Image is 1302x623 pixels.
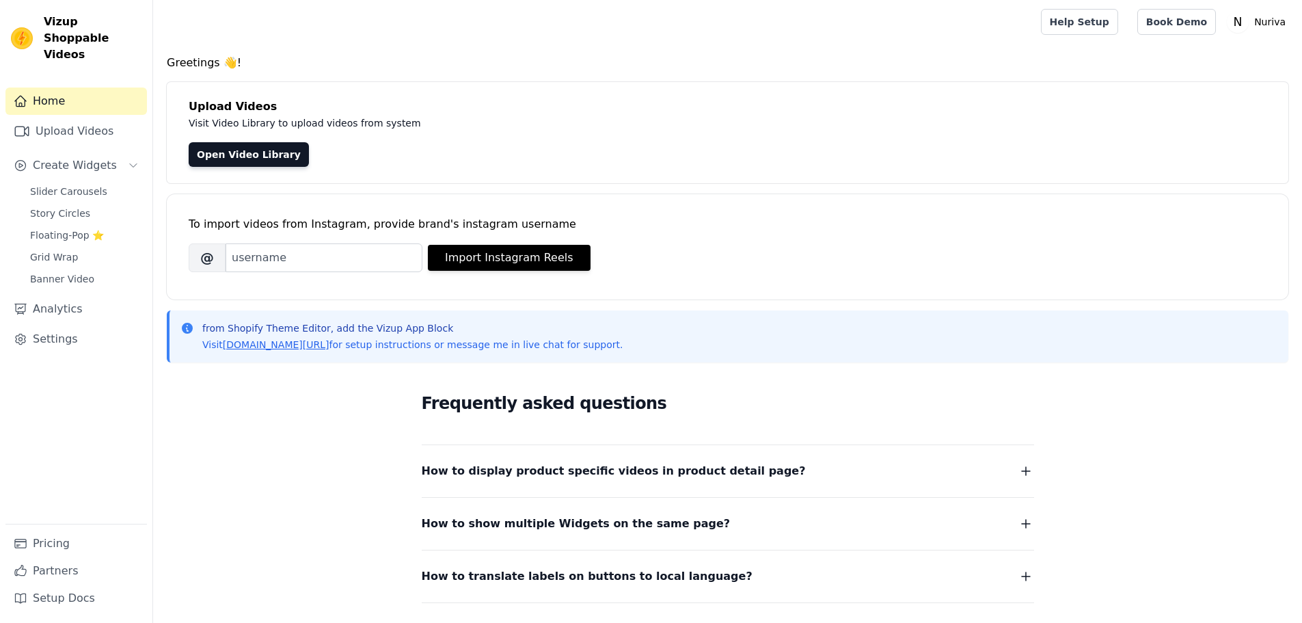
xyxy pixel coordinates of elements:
[30,185,107,198] span: Slider Carousels
[44,14,141,63] span: Vizup Shoppable Videos
[1249,10,1291,34] p: Nuriva
[30,250,78,264] span: Grid Wrap
[167,55,1288,71] h4: Greetings 👋!
[5,118,147,145] a: Upload Videos
[22,269,147,289] a: Banner Video
[22,204,147,223] a: Story Circles
[422,462,1034,481] button: How to display product specific videos in product detail page?
[5,152,147,179] button: Create Widgets
[5,557,147,585] a: Partners
[22,226,147,245] a: Floating-Pop ⭐
[202,338,623,352] p: Visit for setup instructions or message me in live chat for support.
[189,142,309,167] a: Open Video Library
[422,514,1034,533] button: How to show multiple Widgets on the same page?
[226,243,422,272] input: username
[5,530,147,557] a: Pricing
[189,115,801,131] p: Visit Video Library to upload videos from system
[5,326,147,353] a: Settings
[422,514,731,533] span: How to show multiple Widgets on the same page?
[5,295,147,323] a: Analytics
[30,272,94,286] span: Banner Video
[22,248,147,267] a: Grid Wrap
[202,321,623,335] p: from Shopify Theme Editor, add the Vizup App Block
[422,567,752,586] span: How to translate labels on buttons to local language?
[1041,9,1118,35] a: Help Setup
[428,245,591,271] button: Import Instagram Reels
[1137,9,1216,35] a: Book Demo
[22,182,147,201] a: Slider Carousels
[5,88,147,115] a: Home
[30,207,90,220] span: Story Circles
[33,157,117,174] span: Create Widgets
[30,228,104,242] span: Floating-Pop ⭐
[1227,10,1291,34] button: N Nuriva
[422,390,1034,417] h2: Frequently asked questions
[189,243,226,272] span: @
[189,216,1266,233] div: To import videos from Instagram, provide brand's instagram username
[223,339,329,350] a: [DOMAIN_NAME][URL]
[189,98,1266,115] h4: Upload Videos
[11,27,33,49] img: Vizup
[1234,15,1243,29] text: N
[5,585,147,612] a: Setup Docs
[422,462,806,481] span: How to display product specific videos in product detail page?
[422,567,1034,586] button: How to translate labels on buttons to local language?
